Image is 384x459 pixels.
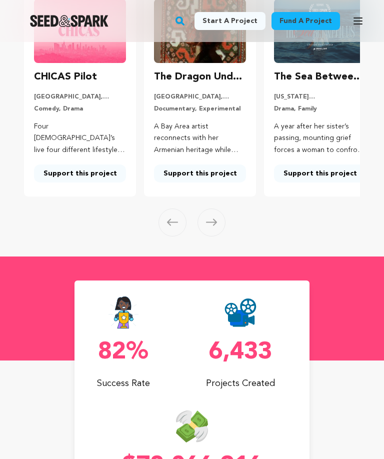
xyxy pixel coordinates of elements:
[34,121,126,156] p: Four [DEMOGRAPHIC_DATA]’s live four different lifestyles in [GEOGRAPHIC_DATA] - they must rely on...
[274,93,366,101] p: [US_STATE][GEOGRAPHIC_DATA], [US_STATE] | Film Short
[274,164,366,182] a: Support this project
[274,105,366,113] p: Drama, Family
[30,15,108,27] img: Seed&Spark Logo Dark Mode
[30,15,108,27] a: Seed&Spark Homepage
[34,164,126,182] a: Support this project
[34,93,126,101] p: [GEOGRAPHIC_DATA], [US_STATE] | Series
[34,69,97,85] h3: CHICAS Pilot
[271,12,340,30] a: Fund a project
[192,340,289,364] p: 6,433
[74,340,172,364] p: 82%
[34,105,126,113] p: Comedy, Drama
[192,376,289,390] p: Projects Created
[274,69,366,85] h3: The Sea Between Us
[194,12,265,30] a: Start a project
[74,376,172,390] p: Success Rate
[154,105,246,113] p: Documentary, Experimental
[154,69,246,85] h3: The Dragon Under Our Feet
[176,410,208,442] img: Seed&Spark Money Raised Icon
[224,296,256,328] img: Seed&Spark Projects Created Icon
[274,121,366,156] p: A year after her sister’s passing, mounting grief forces a woman to confront the secrets, silence...
[154,164,246,182] a: Support this project
[154,121,246,156] p: A Bay Area artist reconnects with her Armenian heritage while piecing together stained glass frag...
[154,93,246,101] p: [GEOGRAPHIC_DATA], [US_STATE] | Film Feature
[108,296,139,328] img: Seed&Spark Success Rate Icon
